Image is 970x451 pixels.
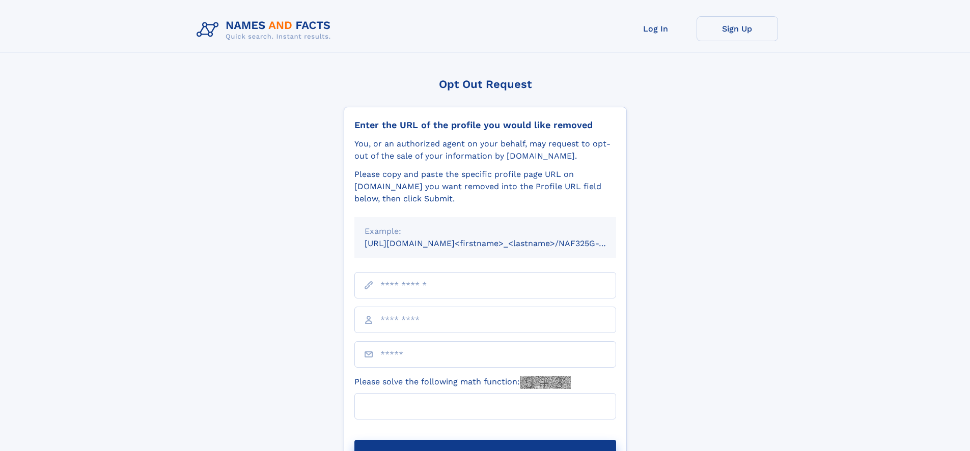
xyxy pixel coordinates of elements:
[344,78,627,91] div: Opt Out Request
[615,16,697,41] a: Log In
[365,225,606,237] div: Example:
[354,168,616,205] div: Please copy and paste the specific profile page URL on [DOMAIN_NAME] you want removed into the Pr...
[354,119,616,131] div: Enter the URL of the profile you would like removed
[354,376,571,389] label: Please solve the following math function:
[697,16,778,41] a: Sign Up
[365,238,635,248] small: [URL][DOMAIN_NAME]<firstname>_<lastname>/NAF325G-xxxxxxxx
[192,16,339,44] img: Logo Names and Facts
[354,138,616,162] div: You, or an authorized agent on your behalf, may request to opt-out of the sale of your informatio...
